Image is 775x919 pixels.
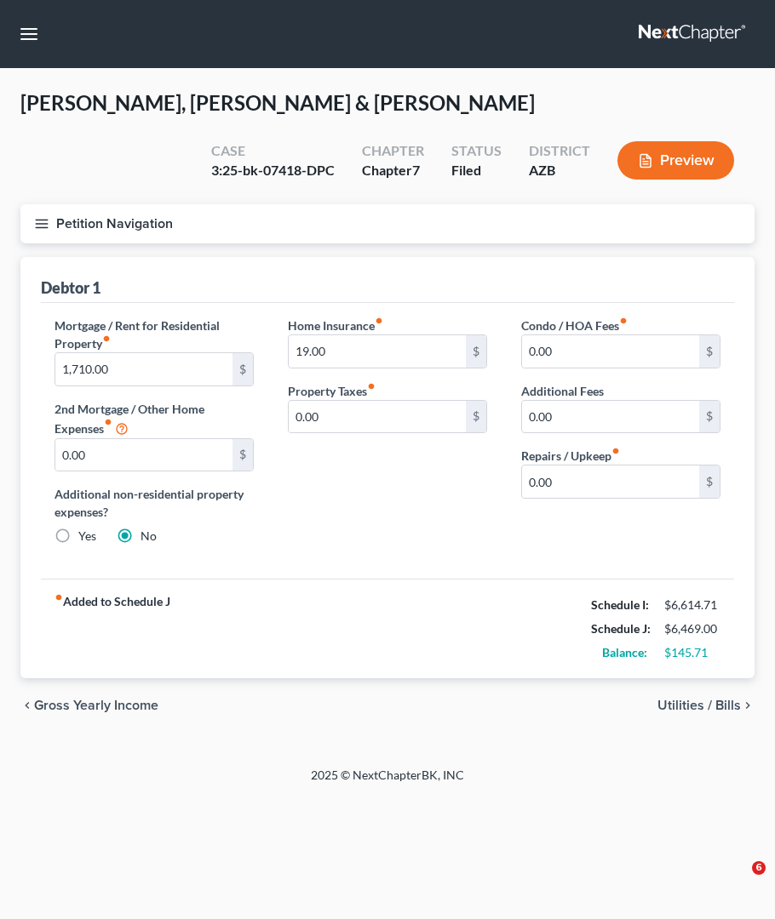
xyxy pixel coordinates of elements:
[522,465,699,498] input: --
[466,401,486,433] div: $
[617,141,734,180] button: Preview
[81,767,694,797] div: 2025 © NextChapterBK, INC
[451,141,502,161] div: Status
[289,335,466,368] input: --
[41,277,100,298] div: Debtor 1
[699,401,720,433] div: $
[699,335,720,368] div: $
[55,485,254,521] label: Additional non-residential property expenses?
[521,317,628,334] label: Condo / HOA Fees
[591,621,651,636] strong: Schedule J:
[55,439,232,471] input: --
[20,90,535,115] span: [PERSON_NAME], [PERSON_NAME] & [PERSON_NAME]
[752,861,766,875] span: 6
[657,699,755,712] button: Utilities / Bills chevron_right
[211,161,335,180] div: 3:25-bk-07418-DPC
[367,382,376,391] i: fiber_manual_record
[232,353,253,385] div: $
[591,597,649,612] strong: Schedule I:
[104,418,112,426] i: fiber_manual_record
[55,400,254,438] label: 2nd Mortgage / Other Home Expenses
[20,699,158,712] button: chevron_left Gross Yearly Income
[20,699,34,712] i: chevron_left
[232,439,253,471] div: $
[55,317,254,352] label: Mortgage / Rent for Residential Property
[522,335,699,368] input: --
[412,162,420,178] span: 7
[141,528,157,545] label: No
[717,861,758,902] iframe: Intercom live chat
[289,401,466,433] input: --
[20,204,755,243] button: Petition Navigation
[362,161,424,180] div: Chapter
[211,141,335,161] div: Case
[664,596,720,614] div: $6,614.71
[602,645,647,659] strong: Balance:
[664,644,720,661] div: $145.71
[55,353,232,385] input: --
[619,317,628,325] i: fiber_manual_record
[451,161,502,180] div: Filed
[466,335,486,368] div: $
[375,317,383,325] i: fiber_manual_record
[657,699,741,712] span: Utilities / Bills
[522,401,699,433] input: --
[521,447,620,465] label: Repairs / Upkeep
[362,141,424,161] div: Chapter
[664,620,720,637] div: $6,469.00
[529,161,590,180] div: AZB
[288,317,383,334] label: Home Insurance
[741,699,755,712] i: chevron_right
[611,447,620,455] i: fiber_manual_record
[288,382,376,400] label: Property Taxes
[102,334,111,343] i: fiber_manual_record
[699,465,720,498] div: $
[55,593,63,602] i: fiber_manual_record
[78,528,96,545] label: Yes
[529,141,590,161] div: District
[34,699,158,712] span: Gross Yearly Income
[521,382,604,400] label: Additional Fees
[55,593,170,665] strong: Added to Schedule J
